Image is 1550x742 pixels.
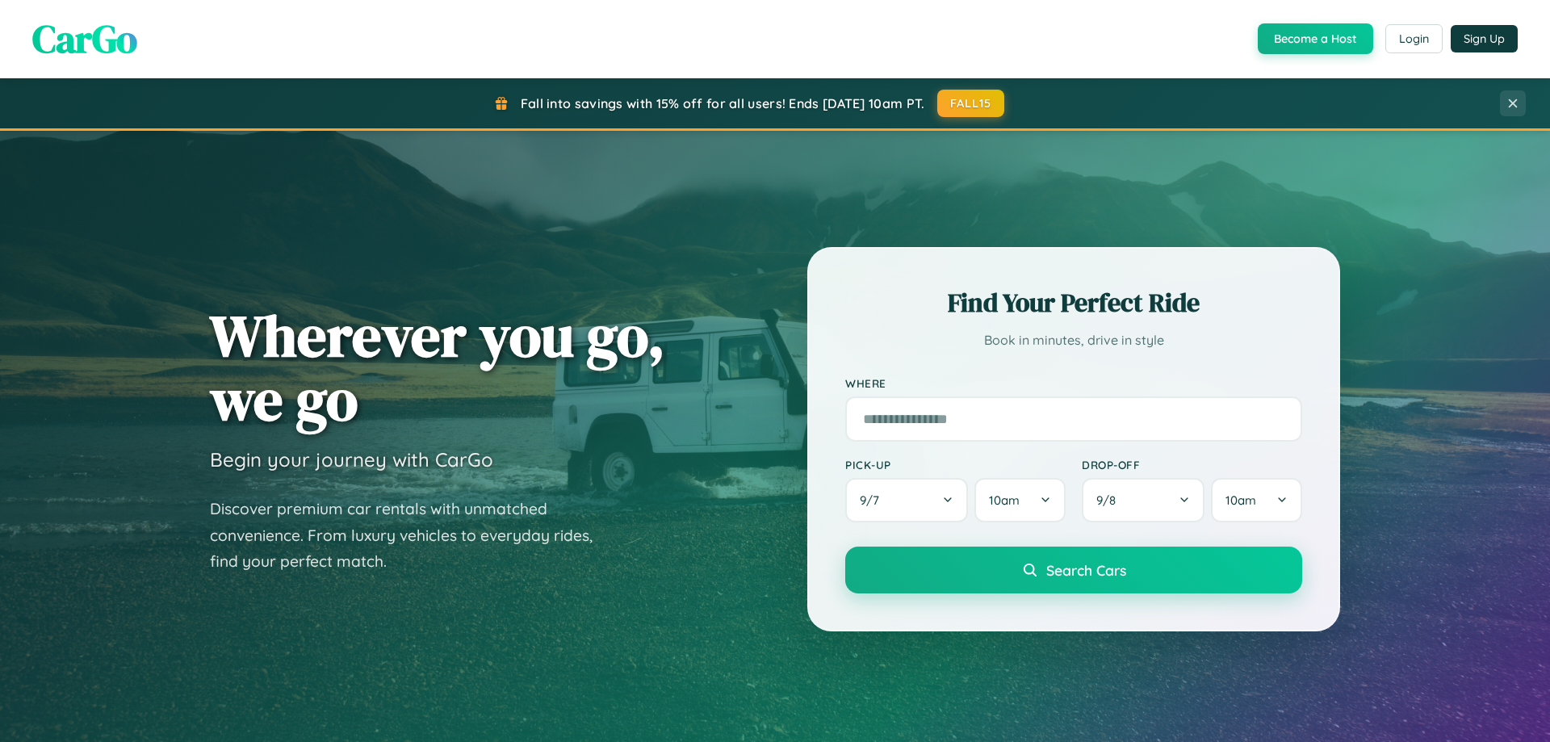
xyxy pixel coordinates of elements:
[1046,561,1126,579] span: Search Cars
[1082,458,1302,472] label: Drop-off
[845,458,1066,472] label: Pick-up
[210,304,665,431] h1: Wherever you go, we go
[845,329,1302,352] p: Book in minutes, drive in style
[1096,493,1124,508] span: 9 / 8
[521,95,925,111] span: Fall into savings with 15% off for all users! Ends [DATE] 10am PT.
[1385,24,1443,53] button: Login
[845,547,1302,593] button: Search Cars
[1082,478,1204,522] button: 9/8
[210,496,614,575] p: Discover premium car rentals with unmatched convenience. From luxury vehicles to everyday rides, ...
[937,90,1005,117] button: FALL15
[1451,25,1518,52] button: Sign Up
[845,285,1302,321] h2: Find Your Perfect Ride
[32,12,137,65] span: CarGo
[860,493,887,508] span: 9 / 7
[1258,23,1373,54] button: Become a Host
[1225,493,1256,508] span: 10am
[1211,478,1302,522] button: 10am
[845,478,968,522] button: 9/7
[845,376,1302,390] label: Where
[989,493,1020,508] span: 10am
[210,447,493,472] h3: Begin your journey with CarGo
[974,478,1066,522] button: 10am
